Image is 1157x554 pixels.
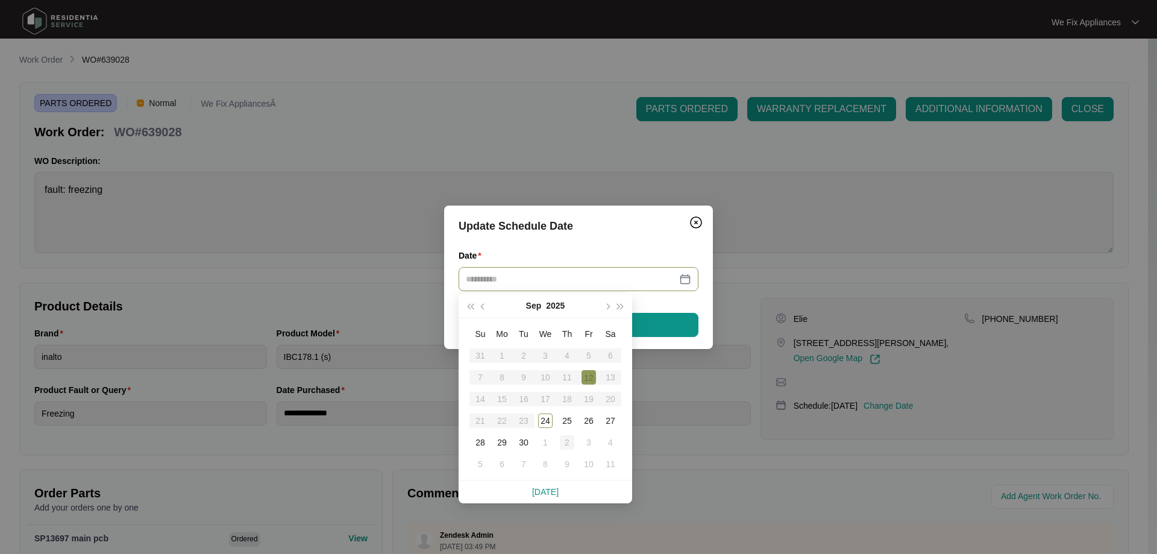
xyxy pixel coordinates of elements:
td: 2025-10-03 [578,432,600,453]
label: Date [459,250,486,262]
div: 10 [582,457,596,471]
th: Th [556,323,578,345]
div: 6 [495,457,509,471]
td: 2025-09-24 [535,410,556,432]
div: Update Schedule Date [459,218,698,235]
div: 29 [495,435,509,450]
div: 5 [473,457,488,471]
td: 2025-09-27 [600,410,621,432]
th: Su [469,323,491,345]
div: 24 [538,414,553,428]
td: 2025-10-06 [491,453,513,475]
div: 25 [560,414,574,428]
td: 2025-10-02 [556,432,578,453]
th: Tu [513,323,535,345]
td: 2025-09-25 [556,410,578,432]
td: 2025-10-07 [513,453,535,475]
td: 2025-09-28 [469,432,491,453]
td: 2025-09-26 [578,410,600,432]
img: closeCircle [689,215,703,230]
div: 28 [473,435,488,450]
div: 2 [560,435,574,450]
div: 27 [603,414,618,428]
th: We [535,323,556,345]
th: Sa [600,323,621,345]
td: 2025-10-11 [600,453,621,475]
td: 2025-10-09 [556,453,578,475]
td: 2025-09-30 [513,432,535,453]
div: 30 [516,435,531,450]
button: Sep [526,294,542,318]
input: Date [466,272,677,286]
div: 26 [582,414,596,428]
button: 2025 [546,294,565,318]
div: 3 [582,435,596,450]
td: 2025-10-08 [535,453,556,475]
td: 2025-10-04 [600,432,621,453]
a: [DATE] [532,487,559,497]
td: 2025-10-05 [469,453,491,475]
div: 4 [603,435,618,450]
button: Close [686,213,706,232]
th: Fr [578,323,600,345]
div: 9 [560,457,574,471]
div: 11 [603,457,618,471]
div: 8 [538,457,553,471]
div: 1 [538,435,553,450]
td: 2025-10-01 [535,432,556,453]
th: Mo [491,323,513,345]
div: 7 [516,457,531,471]
td: 2025-09-29 [491,432,513,453]
td: 2025-10-10 [578,453,600,475]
